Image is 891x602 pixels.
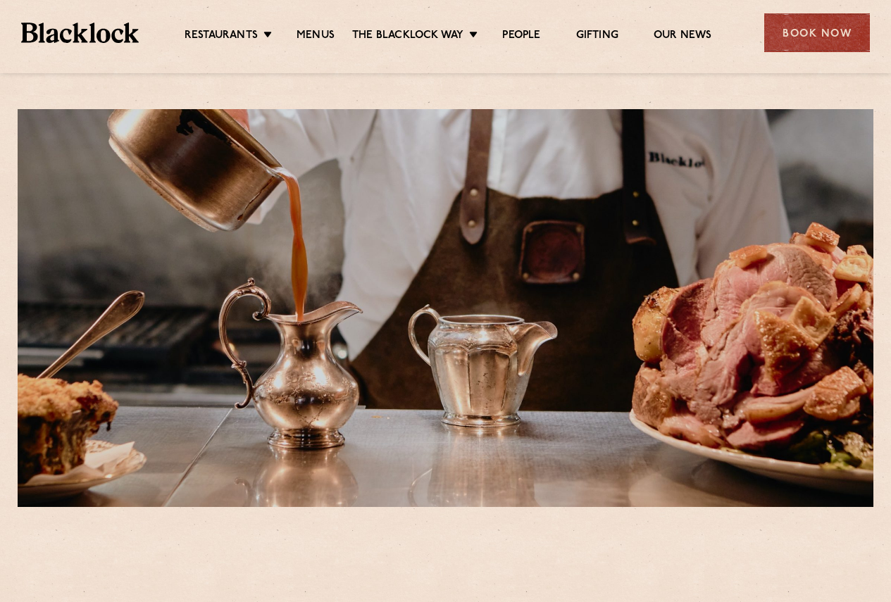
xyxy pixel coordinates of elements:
[352,29,463,44] a: The Blacklock Way
[764,13,870,52] div: Book Now
[576,29,618,44] a: Gifting
[297,29,335,44] a: Menus
[502,29,540,44] a: People
[185,29,258,44] a: Restaurants
[21,23,139,42] img: BL_Textured_Logo-footer-cropped.svg
[654,29,712,44] a: Our News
